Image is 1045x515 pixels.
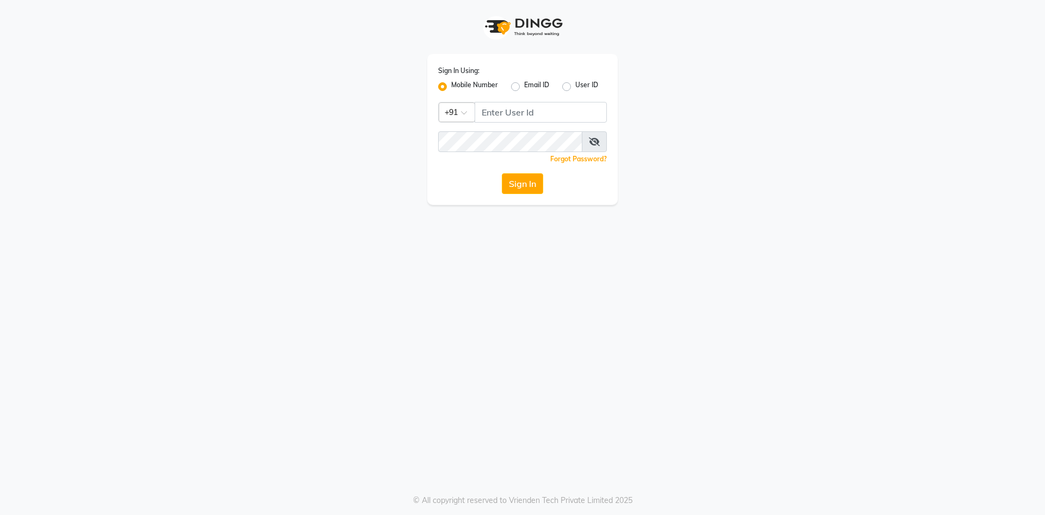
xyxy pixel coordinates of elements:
input: Username [475,102,607,123]
label: Mobile Number [451,80,498,93]
label: Email ID [524,80,549,93]
button: Sign In [502,173,543,194]
input: Username [438,131,582,152]
img: logo1.svg [479,11,566,43]
label: Sign In Using: [438,66,480,76]
label: User ID [575,80,598,93]
a: Forgot Password? [550,155,607,163]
